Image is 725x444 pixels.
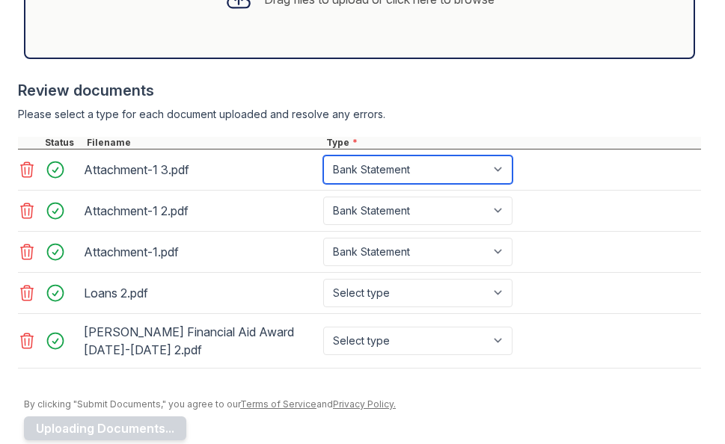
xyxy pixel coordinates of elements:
[323,137,701,149] div: Type
[84,158,317,182] div: Attachment-1 3.pdf
[240,398,316,410] a: Terms of Service
[333,398,396,410] a: Privacy Policy.
[84,199,317,223] div: Attachment-1 2.pdf
[18,107,701,122] div: Please select a type for each document uploaded and resolve any errors.
[24,398,701,410] div: By clicking "Submit Documents," you agree to our and
[84,281,317,305] div: Loans 2.pdf
[42,137,84,149] div: Status
[18,80,701,101] div: Review documents
[24,416,186,440] button: Uploading Documents...
[84,320,317,362] div: [PERSON_NAME] Financial Aid Award [DATE]-[DATE] 2.pdf
[84,240,317,264] div: Attachment-1.pdf
[662,384,710,429] iframe: chat widget
[84,137,323,149] div: Filename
